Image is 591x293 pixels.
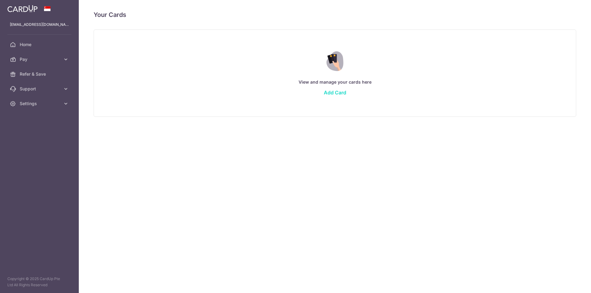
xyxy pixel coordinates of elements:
span: Refer & Save [20,71,60,77]
img: CardUp [7,5,38,12]
p: View and manage your cards here [106,78,564,86]
p: [EMAIL_ADDRESS][DOMAIN_NAME] [10,22,69,28]
span: Support [20,86,60,92]
span: Help [54,4,67,10]
span: Help [14,4,26,10]
h4: Your Cards [94,10,126,20]
span: Pay [20,56,60,62]
a: Add Card [324,89,346,96]
span: Settings [20,101,60,107]
span: Home [20,42,60,48]
img: Credit Card [322,51,348,71]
